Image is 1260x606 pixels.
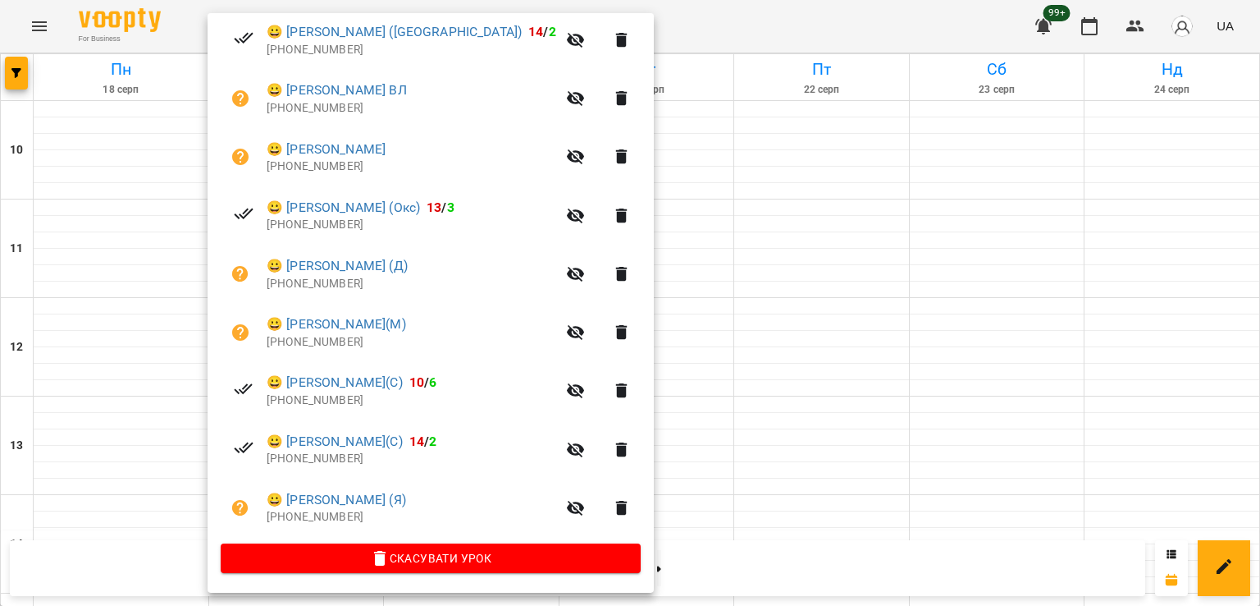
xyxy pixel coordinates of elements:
[221,255,260,294] button: Візит ще не сплачено. Додати оплату?
[267,198,420,218] a: 😀 [PERSON_NAME] (Окс)
[234,28,253,48] svg: Візит сплачено
[267,509,556,526] p: [PHONE_NUMBER]
[267,373,403,393] a: 😀 [PERSON_NAME](С)
[427,200,454,215] b: /
[267,140,386,159] a: 😀 [PERSON_NAME]
[409,374,424,390] span: 10
[267,451,556,467] p: [PHONE_NUMBER]
[409,434,437,449] b: /
[267,432,403,452] a: 😀 [PERSON_NAME](С)
[409,434,424,449] span: 14
[267,100,556,117] p: [PHONE_NUMBER]
[234,204,253,223] svg: Візит сплачено
[429,434,436,449] span: 2
[221,137,260,177] button: Візит ще не сплачено. Додати оплату?
[409,374,437,390] b: /
[528,24,543,39] span: 14
[427,200,441,215] span: 13
[528,24,556,39] b: /
[267,334,556,351] p: [PHONE_NUMBER]
[429,374,436,390] span: 6
[267,276,556,292] p: [PHONE_NUMBER]
[234,549,628,568] span: Скасувати Урок
[221,489,260,528] button: Візит ще не сплачено. Додати оплату?
[267,158,556,175] p: [PHONE_NUMBER]
[267,314,406,334] a: 😀 [PERSON_NAME](М)
[267,490,406,510] a: 😀 [PERSON_NAME] (Я)
[549,24,556,39] span: 2
[447,200,454,215] span: 3
[267,393,556,409] p: [PHONE_NUMBER]
[234,438,253,457] svg: Візит сплачено
[221,544,641,573] button: Скасувати Урок
[267,80,407,100] a: 😀 [PERSON_NAME] ВЛ
[221,79,260,118] button: Візит ще не сплачено. Додати оплату?
[267,42,556,58] p: [PHONE_NUMBER]
[267,256,408,276] a: 😀 [PERSON_NAME] (Д)
[267,22,522,42] a: 😀 [PERSON_NAME] ([GEOGRAPHIC_DATA])
[221,313,260,352] button: Візит ще не сплачено. Додати оплату?
[234,379,253,399] svg: Візит сплачено
[267,217,556,233] p: [PHONE_NUMBER]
